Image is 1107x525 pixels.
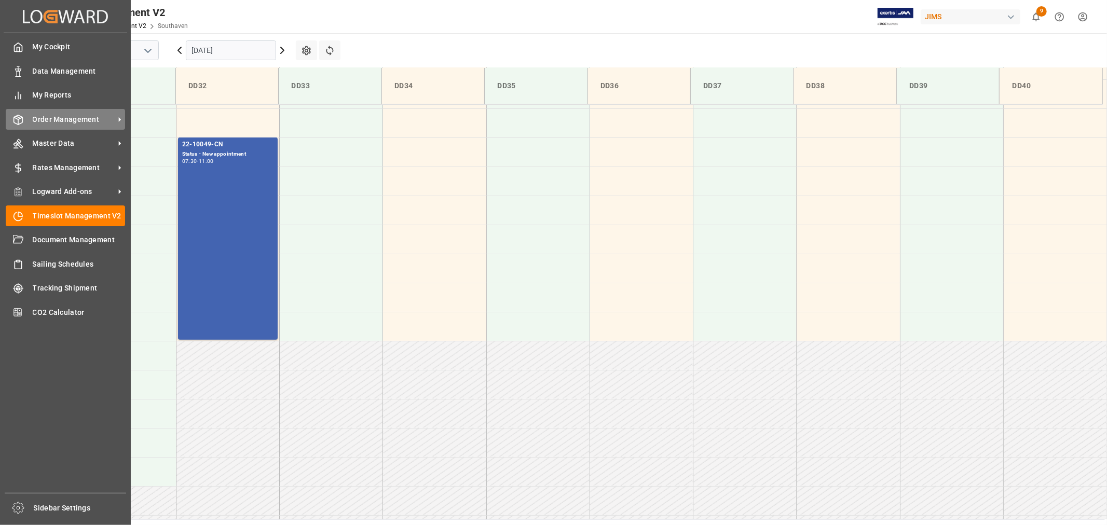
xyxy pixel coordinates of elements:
[34,503,127,514] span: Sidebar Settings
[33,211,126,222] span: Timeslot Management V2
[33,66,126,77] span: Data Management
[493,76,579,95] div: DD35
[921,9,1020,24] div: JIMS
[1008,76,1094,95] div: DD40
[699,76,785,95] div: DD37
[33,162,115,173] span: Rates Management
[6,205,125,226] a: Timeslot Management V2
[184,76,270,95] div: DD32
[6,37,125,57] a: My Cockpit
[33,307,126,318] span: CO2 Calculator
[199,159,214,163] div: 11:00
[197,159,199,163] div: -
[33,283,126,294] span: Tracking Shipment
[33,42,126,52] span: My Cockpit
[921,7,1024,26] button: JIMS
[140,43,155,59] button: open menu
[33,259,126,270] span: Sailing Schedules
[33,138,115,149] span: Master Data
[182,159,197,163] div: 07:30
[1048,5,1071,29] button: Help Center
[1036,6,1047,17] span: 9
[6,85,125,105] a: My Reports
[905,76,991,95] div: DD39
[6,230,125,250] a: Document Management
[287,76,373,95] div: DD33
[6,254,125,274] a: Sailing Schedules
[182,150,274,159] div: Status - New appointment
[33,90,126,101] span: My Reports
[33,186,115,197] span: Logward Add-ons
[390,76,476,95] div: DD34
[186,40,276,60] input: MM-DD-YYYY
[33,234,126,245] span: Document Management
[182,140,274,150] div: 22-10049-CN
[6,278,125,298] a: Tracking Shipment
[802,76,888,95] div: DD38
[33,114,115,125] span: Order Management
[6,61,125,81] a: Data Management
[1024,5,1048,29] button: show 9 new notifications
[596,76,682,95] div: DD36
[878,8,913,26] img: Exertis%20JAM%20-%20Email%20Logo.jpg_1722504956.jpg
[6,302,125,322] a: CO2 Calculator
